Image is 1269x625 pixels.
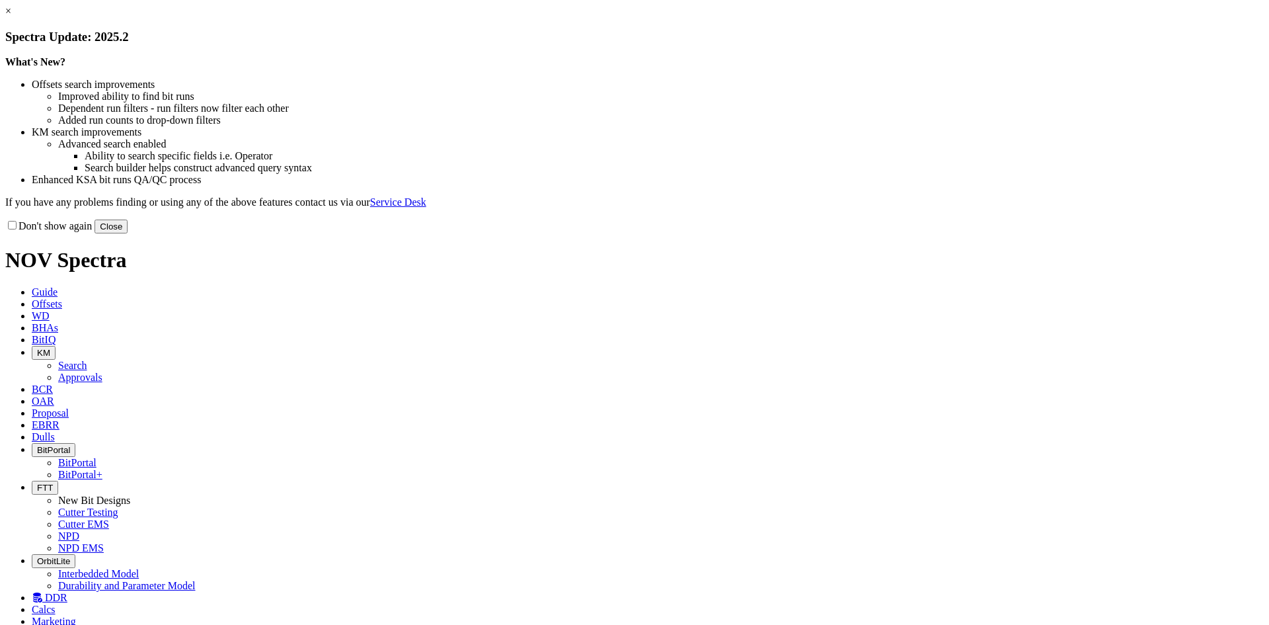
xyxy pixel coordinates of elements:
label: Don't show again [5,220,92,231]
a: Cutter Testing [58,507,118,518]
span: Calcs [32,604,56,615]
a: Cutter EMS [58,519,109,530]
a: Search [58,360,87,371]
span: BitIQ [32,334,56,345]
span: Proposal [32,407,69,419]
span: OAR [32,396,54,407]
span: OrbitLite [37,556,70,566]
span: BitPortal [37,445,70,455]
li: Ability to search specific fields i.e. Operator [85,150,1264,162]
span: Offsets [32,298,62,310]
input: Don't show again [8,221,17,229]
li: Advanced search enabled [58,138,1264,150]
a: NPD [58,530,79,542]
span: BCR [32,384,53,395]
span: WD [32,310,50,321]
span: FTT [37,483,53,493]
li: Improved ability to find bit runs [58,91,1264,103]
span: BHAs [32,322,58,333]
li: Added run counts to drop-down filters [58,114,1264,126]
li: Search builder helps construct advanced query syntax [85,162,1264,174]
a: New Bit Designs [58,495,130,506]
a: Durability and Parameter Model [58,580,196,591]
span: EBRR [32,419,59,431]
span: Guide [32,286,58,298]
a: × [5,5,11,17]
li: KM search improvements [32,126,1264,138]
p: If you have any problems finding or using any of the above features contact us via our [5,196,1264,208]
a: Approvals [58,372,102,383]
span: Dulls [32,431,55,442]
a: NPD EMS [58,542,104,554]
a: Service Desk [370,196,426,208]
a: BitPortal [58,457,96,468]
li: Offsets search improvements [32,79,1264,91]
h1: NOV Spectra [5,248,1264,272]
li: Enhanced KSA bit runs QA/QC process [32,174,1264,186]
span: KM [37,348,50,358]
a: Interbedded Model [58,568,139,579]
strong: What's New? [5,56,65,67]
span: DDR [45,592,67,603]
li: Dependent run filters - run filters now filter each other [58,103,1264,114]
button: Close [95,220,128,233]
a: BitPortal+ [58,469,102,480]
h3: Spectra Update: 2025.2 [5,30,1264,44]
